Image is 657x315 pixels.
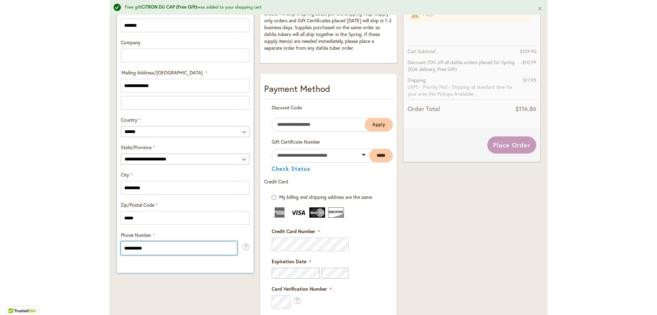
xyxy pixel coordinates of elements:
button: Check Status [272,166,310,171]
iframe: Launch Accessibility Center [5,291,24,310]
span: Company [121,39,140,46]
span: Phone Number [121,232,151,238]
span: City [121,171,129,178]
button: Apply [365,118,393,132]
strong: CITRON DU CAP (Free Gift) [141,4,197,10]
span: State/Province [121,144,152,150]
span: Discount Code [272,104,302,111]
span: Mailing Address/[GEOGRAPHIC_DATA] [121,69,203,76]
div: Payment Method [264,82,393,99]
span: Country [121,117,137,123]
div: Free gift was added to your shopping cart [125,4,527,11]
span: Zip/Postal Code [121,202,154,208]
span: Gift Certificate Number [272,138,320,145]
span: Apply [372,122,385,128]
